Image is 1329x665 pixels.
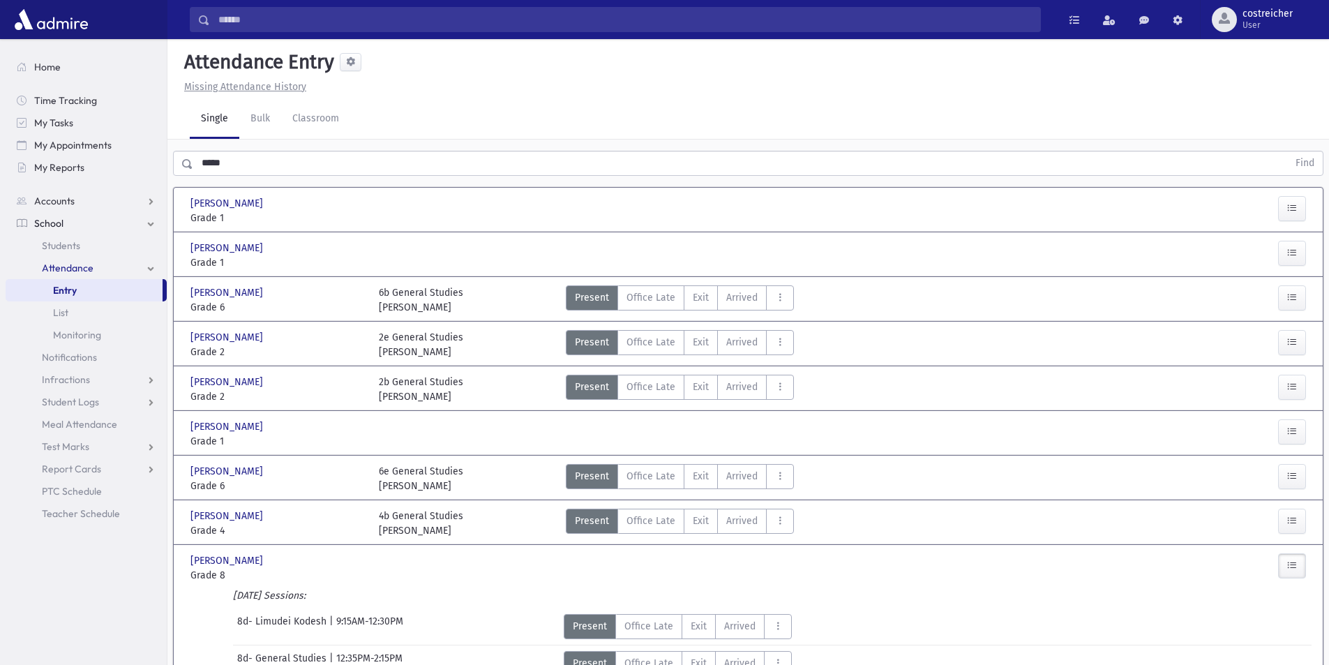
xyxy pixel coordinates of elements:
span: [PERSON_NAME] [190,509,266,523]
span: Present [575,290,609,305]
span: Grade 2 [190,389,365,404]
span: Exit [693,335,709,350]
div: AttTypes [566,375,794,404]
div: AttTypes [564,614,792,639]
span: Office Late [626,335,675,350]
span: Attendance [42,262,93,274]
a: Home [6,56,167,78]
span: [PERSON_NAME] [190,375,266,389]
i: [DATE] Sessions: [233,590,306,602]
a: Report Cards [6,458,167,480]
span: Grade 6 [190,479,365,493]
a: Bulk [239,100,281,139]
span: Present [575,469,609,484]
a: Teacher Schedule [6,502,167,525]
div: 6e General Studies [PERSON_NAME] [379,464,463,493]
span: Exit [693,469,709,484]
div: 4b General Studies [PERSON_NAME] [379,509,463,538]
a: School [6,212,167,234]
span: School [34,217,63,230]
span: Grade 6 [190,300,365,315]
span: Grade 4 [190,523,365,538]
span: Grade 8 [190,568,365,583]
span: Students [42,239,80,252]
span: [PERSON_NAME] [190,553,266,568]
a: My Tasks [6,112,167,134]
span: Arrived [726,290,758,305]
span: [PERSON_NAME] [190,241,266,255]
span: Present [573,619,607,634]
span: Exit [693,514,709,528]
span: Office Late [626,380,675,394]
span: Grade 2 [190,345,365,359]
span: PTC Schedule [42,485,102,498]
span: Grade 1 [190,211,365,225]
a: Meal Attendance [6,413,167,435]
span: Test Marks [42,440,89,453]
u: Missing Attendance History [184,81,306,93]
span: Arrived [726,469,758,484]
a: Single [190,100,239,139]
a: Missing Attendance History [179,81,306,93]
span: Teacher Schedule [42,507,120,520]
span: My Tasks [34,117,73,129]
span: Present [575,514,609,528]
a: Students [6,234,167,257]
span: Arrived [726,335,758,350]
div: AttTypes [566,285,794,315]
span: Office Late [626,514,675,528]
span: Office Late [626,469,675,484]
a: PTC Schedule [6,480,167,502]
a: Accounts [6,190,167,212]
span: My Appointments [34,139,112,151]
img: AdmirePro [11,6,91,33]
a: List [6,301,167,324]
input: Search [210,7,1040,32]
span: Student Logs [42,396,99,408]
span: | [329,614,336,639]
span: Grade 1 [190,255,365,270]
a: Notifications [6,346,167,368]
span: Exit [691,619,707,634]
span: Accounts [34,195,75,207]
a: Time Tracking [6,89,167,112]
a: Attendance [6,257,167,279]
span: List [53,306,68,319]
a: Monitoring [6,324,167,346]
span: Arrived [726,514,758,528]
a: Infractions [6,368,167,391]
span: My Reports [34,161,84,174]
span: Exit [693,380,709,394]
span: Present [575,335,609,350]
span: 8d- Limudei Kodesh [237,614,329,639]
a: Student Logs [6,391,167,413]
a: Entry [6,279,163,301]
span: Time Tracking [34,94,97,107]
span: Grade 1 [190,434,365,449]
span: [PERSON_NAME] [190,419,266,434]
span: User [1242,20,1293,31]
a: Test Marks [6,435,167,458]
a: Classroom [281,100,350,139]
span: Home [34,61,61,73]
h5: Attendance Entry [179,50,334,74]
span: Report Cards [42,463,101,475]
span: Exit [693,290,709,305]
span: Present [575,380,609,394]
span: Arrived [724,619,756,634]
span: Arrived [726,380,758,394]
div: AttTypes [566,464,794,493]
a: My Reports [6,156,167,179]
span: [PERSON_NAME] [190,196,266,211]
span: Office Late [624,619,673,634]
span: Meal Attendance [42,418,117,431]
span: [PERSON_NAME] [190,330,266,345]
div: AttTypes [566,509,794,538]
span: [PERSON_NAME] [190,285,266,300]
span: [PERSON_NAME] [190,464,266,479]
span: costreicher [1242,8,1293,20]
div: 6b General Studies [PERSON_NAME] [379,285,463,315]
span: Entry [53,284,77,297]
div: 2b General Studies [PERSON_NAME] [379,375,463,404]
span: Notifications [42,351,97,364]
